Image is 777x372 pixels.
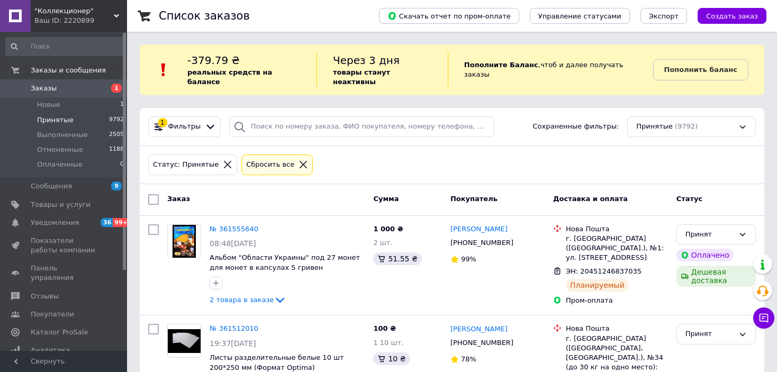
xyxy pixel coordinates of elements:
span: Новые [37,100,60,110]
span: 99% [461,255,476,263]
span: "Коллекционер" [34,6,114,16]
a: № 361512010 [210,324,258,332]
b: товары станут неактивны [333,68,390,86]
h1: Список заказов [159,10,250,22]
span: Отзывы [31,292,59,301]
span: Сумма [373,195,399,203]
b: реальных средств на балансе [187,68,272,86]
span: Покупатели [31,310,74,319]
span: Сохраненные фильтры: [533,122,619,132]
span: (9792) [675,122,698,130]
span: Принятые [37,115,74,125]
div: Планируемый [566,279,629,292]
div: Нова Пошта [566,224,668,234]
div: 51.55 ₴ [373,252,421,265]
div: Сбросить все [244,159,296,170]
b: Пополните Баланс [464,61,538,69]
span: 36 [101,218,113,227]
span: ЭН: 20451246837035 [566,267,642,275]
span: [PHONE_NUMBER] [450,239,513,247]
span: Управление статусами [538,12,621,20]
a: Альбом "Области Украины" под 27 монет для монет в капсулах 5 гривен [210,253,360,271]
span: 99+ [113,218,130,227]
span: Выполненные [37,130,88,140]
span: 19:37[DATE] [210,339,256,348]
span: Аналитика [31,346,70,355]
div: Оплачено [676,249,734,261]
div: Принят [685,329,734,340]
div: Нова Пошта [566,324,668,333]
a: Пополнить баланс [653,59,748,80]
span: Принятые [636,122,673,132]
span: 2 шт. [373,239,392,247]
span: Отмененные [37,145,83,155]
button: Экспорт [640,8,687,24]
span: Покупатель [450,195,498,203]
span: Каталог ProSale [31,328,88,337]
span: 1 000 ₴ [373,225,403,233]
span: Через 3 дня [333,54,400,67]
div: г. [GEOGRAPHIC_DATA] ([GEOGRAPHIC_DATA].), №1: ул. [STREET_ADDRESS] [566,234,668,263]
img: :exclamation: [156,62,171,78]
span: Фильтры [168,122,201,132]
a: Листы разделительные белые 10 шт 200*250 мм (Формат Optima) [210,353,344,371]
span: Экспорт [649,12,679,20]
a: Создать заказ [687,12,766,20]
span: Доставка и оплата [553,195,628,203]
span: Статус [676,195,703,203]
span: 08:48[DATE] [210,239,256,248]
span: -379.79 ₴ [187,54,240,67]
b: Пополнить баланс [664,66,737,74]
a: № 361555640 [210,225,258,233]
input: Поиск по номеру заказа, ФИО покупателя, номеру телефона, Email, номеру накладной [229,116,494,137]
div: , чтоб и далее получать заказы [448,53,653,87]
span: 1 [111,84,122,93]
span: 9792 [109,115,124,125]
div: Статус: Принятые [151,159,221,170]
input: Поиск [5,37,125,56]
div: Принят [685,229,734,240]
span: Заказы и сообщения [31,66,106,75]
span: 78% [461,355,476,363]
button: Чат с покупателем [753,307,774,329]
div: Ваш ID: 2220899 [34,16,127,25]
a: 2 товара в заказе [210,296,286,304]
span: 2 товара в заказе [210,296,274,304]
button: Управление статусами [530,8,630,24]
span: 1 10 шт. [373,339,403,347]
span: 0 [120,160,124,169]
span: 1188 [109,145,124,155]
span: 100 ₴ [373,324,396,332]
span: Заказ [167,195,190,203]
a: Фото товару [167,224,201,258]
button: Создать заказ [698,8,766,24]
span: Показатели работы компании [31,236,98,255]
span: 9 [111,182,122,190]
div: Дешевая доставка [676,266,756,287]
img: Фото товару [168,329,201,353]
span: Сообщения [31,182,72,191]
span: Создать заказ [706,12,758,20]
span: Панель управления [31,264,98,283]
span: Товары и услуги [31,200,91,210]
a: [PERSON_NAME] [450,324,508,334]
span: Уведомления [31,218,79,228]
button: Скачать отчет по пром-оплате [379,8,519,24]
span: Заказы [31,84,57,93]
div: Пром-оплата [566,296,668,305]
span: 2505 [109,130,124,140]
span: [PHONE_NUMBER] [450,339,513,347]
a: [PERSON_NAME] [450,224,508,234]
span: Скачать отчет по пром-оплате [387,11,511,21]
a: Фото товару [167,324,201,358]
div: 1 [158,118,167,128]
div: 10 ₴ [373,352,410,365]
img: Фото товару [173,225,195,258]
span: 1 [120,100,124,110]
span: Оплаченные [37,160,83,169]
